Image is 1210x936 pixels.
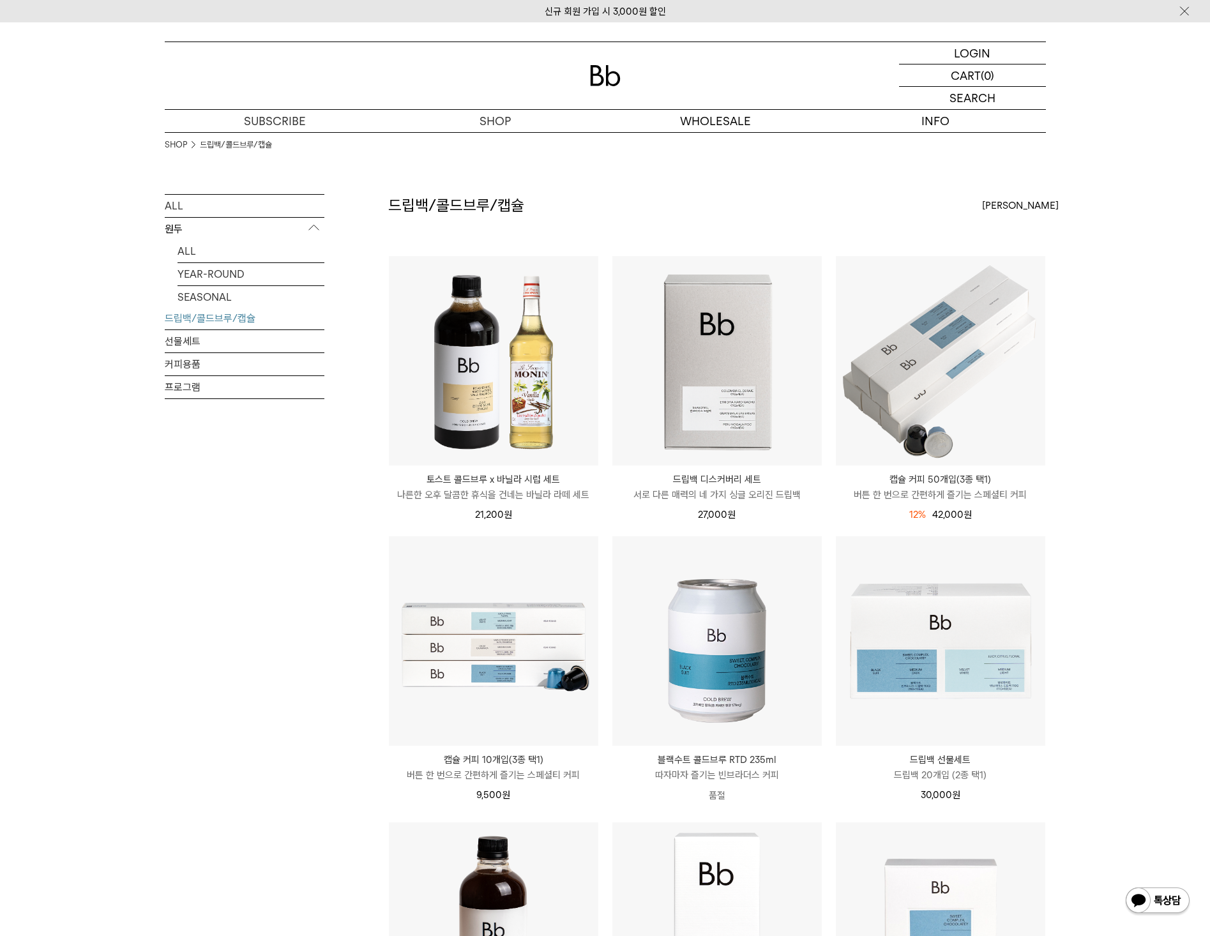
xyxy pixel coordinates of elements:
img: 카카오톡 채널 1:1 채팅 버튼 [1124,886,1191,917]
a: YEAR-ROUND [178,263,324,285]
span: 원 [727,509,736,520]
p: 드립백 디스커버리 세트 [612,472,822,487]
a: 블랙수트 콜드브루 RTD 235ml 따자마자 즐기는 빈브라더스 커피 [612,752,822,783]
a: 드립백 선물세트 드립백 20개입 (2종 택1) [836,752,1045,783]
img: 드립백 선물세트 [836,536,1045,746]
p: LOGIN [954,42,990,64]
a: SUBSCRIBE [165,110,385,132]
img: 블랙수트 콜드브루 RTD 235ml [612,536,822,746]
a: CART (0) [899,64,1046,87]
a: SHOP [385,110,605,132]
p: 버튼 한 번으로 간편하게 즐기는 스페셜티 커피 [836,487,1045,502]
p: 나른한 오후 달콤한 휴식을 건네는 바닐라 라떼 세트 [389,487,598,502]
a: 드립백/콜드브루/캡슐 [165,307,324,329]
span: 27,000 [698,509,736,520]
div: 12% [909,507,926,522]
span: 21,200 [475,509,512,520]
img: 로고 [590,65,621,86]
span: 원 [504,509,512,520]
p: 캡슐 커피 50개입(3종 택1) [836,472,1045,487]
img: 캡슐 커피 10개입(3종 택1) [389,536,598,746]
p: 블랙수트 콜드브루 RTD 235ml [612,752,822,767]
a: SEASONAL [178,286,324,308]
p: 서로 다른 매력의 네 가지 싱글 오리진 드립백 [612,487,822,502]
p: 원두 [165,218,324,241]
img: 드립백 디스커버리 세트 [612,256,822,465]
a: 신규 회원 가입 시 3,000원 할인 [545,6,666,17]
p: (0) [981,64,994,86]
span: 원 [964,509,972,520]
img: 토스트 콜드브루 x 바닐라 시럽 세트 [389,256,598,465]
p: 버튼 한 번으로 간편하게 즐기는 스페셜티 커피 [389,767,598,783]
a: 드립백/콜드브루/캡슐 [200,139,272,151]
a: 토스트 콜드브루 x 바닐라 시럽 세트 나른한 오후 달콤한 휴식을 건네는 바닐라 라떼 세트 [389,472,598,502]
p: 품절 [612,783,822,808]
a: 선물세트 [165,330,324,352]
p: 따자마자 즐기는 빈브라더스 커피 [612,767,822,783]
span: 원 [952,789,960,801]
p: CART [951,64,981,86]
span: 42,000 [932,509,972,520]
p: 토스트 콜드브루 x 바닐라 시럽 세트 [389,472,598,487]
p: INFO [826,110,1046,132]
p: 캡슐 커피 10개입(3종 택1) [389,752,598,767]
a: LOGIN [899,42,1046,64]
h2: 드립백/콜드브루/캡슐 [388,195,524,216]
a: ALL [165,195,324,217]
a: 캡슐 커피 50개입(3종 택1) 버튼 한 번으로 간편하게 즐기는 스페셜티 커피 [836,472,1045,502]
span: 9,500 [476,789,510,801]
a: ALL [178,240,324,262]
a: SHOP [165,139,187,151]
p: 드립백 선물세트 [836,752,1045,767]
span: [PERSON_NAME] [982,198,1059,213]
p: 드립백 20개입 (2종 택1) [836,767,1045,783]
p: SEARCH [949,87,995,109]
span: 30,000 [921,789,960,801]
a: 프로그램 [165,376,324,398]
img: 캡슐 커피 50개입(3종 택1) [836,256,1045,465]
a: 커피용품 [165,353,324,375]
a: 캡슐 커피 10개입(3종 택1) 버튼 한 번으로 간편하게 즐기는 스페셜티 커피 [389,752,598,783]
a: 드립백 디스커버리 세트 서로 다른 매력의 네 가지 싱글 오리진 드립백 [612,472,822,502]
span: 원 [502,789,510,801]
p: WHOLESALE [605,110,826,132]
